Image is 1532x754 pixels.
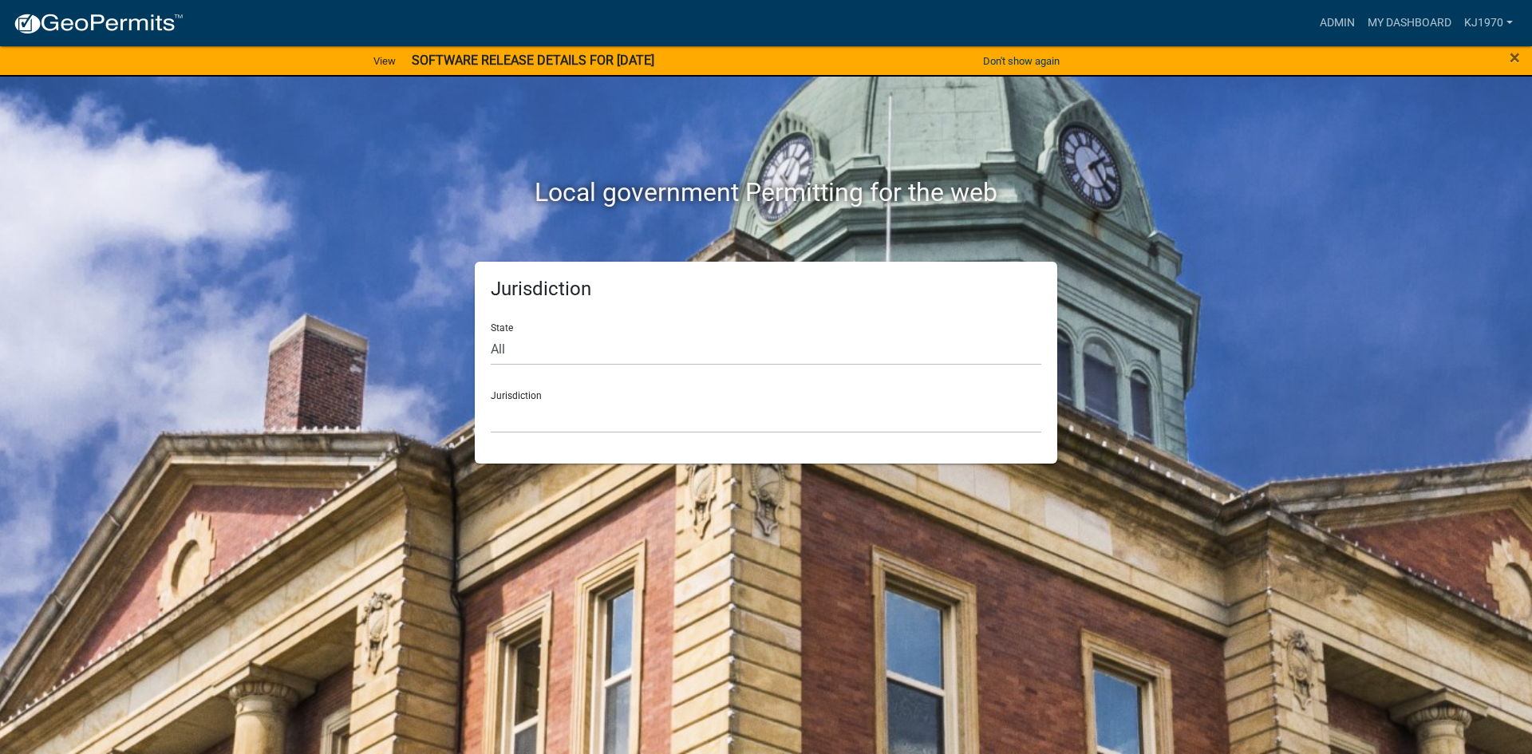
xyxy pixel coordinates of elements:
[1361,8,1458,38] a: My Dashboard
[323,177,1209,207] h2: Local government Permitting for the web
[977,48,1066,74] button: Don't show again
[412,53,654,68] strong: SOFTWARE RELEASE DETAILS FOR [DATE]
[1510,46,1520,69] span: ×
[1458,8,1519,38] a: kj1970
[1313,8,1361,38] a: Admin
[1510,48,1520,67] button: Close
[491,278,1041,301] h5: Jurisdiction
[367,48,402,74] a: View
